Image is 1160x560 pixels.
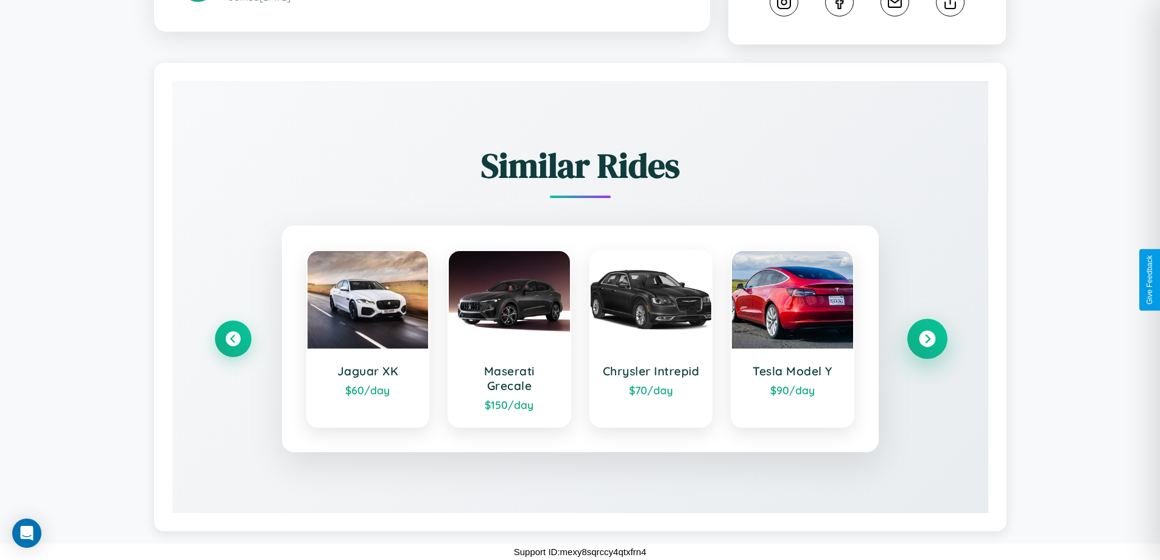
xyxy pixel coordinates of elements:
[731,250,854,428] a: Tesla Model Y$90/day
[320,364,417,378] h3: Jaguar XK
[744,383,841,397] div: $ 90 /day
[306,250,430,428] a: Jaguar XK$60/day
[603,364,700,378] h3: Chrysler Intrepid
[589,250,713,428] a: Chrysler Intrepid$70/day
[320,383,417,397] div: $ 60 /day
[514,544,647,560] p: Support ID: mexy8sqrccy4qtxfrn4
[448,250,571,428] a: Maserati Grecale$150/day
[1145,255,1154,305] div: Give Feedback
[461,364,558,393] h3: Maserati Grecale
[603,383,700,397] div: $ 70 /day
[461,398,558,411] div: $ 150 /day
[12,519,41,548] div: Open Intercom Messenger
[744,364,841,378] h3: Tesla Model Y
[215,142,946,189] h2: Similar Rides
